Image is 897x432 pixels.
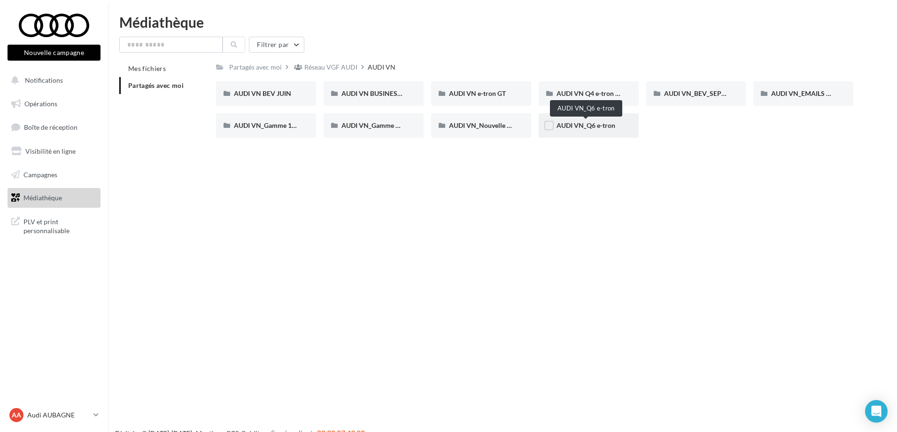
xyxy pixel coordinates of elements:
a: PLV et print personnalisable [6,212,102,239]
p: Audi AUBAGNE [27,410,90,420]
span: AA [12,410,21,420]
div: Réseau VGF AUDI [304,63,357,72]
span: Notifications [25,76,63,84]
span: Visibilité en ligne [25,147,76,155]
span: Boîte de réception [24,123,77,131]
span: Mes fichiers [128,64,166,72]
div: AUDI VN [368,63,395,72]
button: Filtrer par [249,37,304,53]
span: Médiathèque [23,194,62,202]
a: Campagnes [6,165,102,185]
div: Partagés avec moi [229,63,282,72]
span: AUDI VN e-tron GT [449,89,506,97]
span: AUDI VN_EMAILS COMMANDES [771,89,870,97]
span: AUDI VN_Gamme Q8 e-tron [341,121,424,129]
button: Notifications [6,71,99,90]
span: AUDI VN_BEV_SEPTEMBRE [664,89,747,97]
span: AUDI VN_Nouvelle A6 e-tron [449,121,535,129]
span: PLV et print personnalisable [23,215,97,236]
div: Open Intercom Messenger [865,400,888,423]
a: AA Audi AUBAGNE [8,406,101,424]
button: Nouvelle campagne [8,45,101,61]
span: Partagés avec moi [128,81,184,89]
span: AUDI VN_Gamme 100% électrique [234,121,335,129]
span: AUDI VN BEV JUIN [234,89,291,97]
a: Opérations [6,94,102,114]
div: AUDI VN_Q6 e-tron [550,100,622,117]
span: Opérations [24,100,57,108]
a: Médiathèque [6,188,102,208]
span: AUDI VN BUSINESS JUIN VN JPO [341,89,442,97]
span: AUDI VN_Q6 e-tron [557,121,615,129]
a: Visibilité en ligne [6,141,102,161]
a: Boîte de réception [6,117,102,137]
span: AUDI VN Q4 e-tron sans offre [557,89,644,97]
div: Médiathèque [119,15,886,29]
span: Campagnes [23,170,57,178]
